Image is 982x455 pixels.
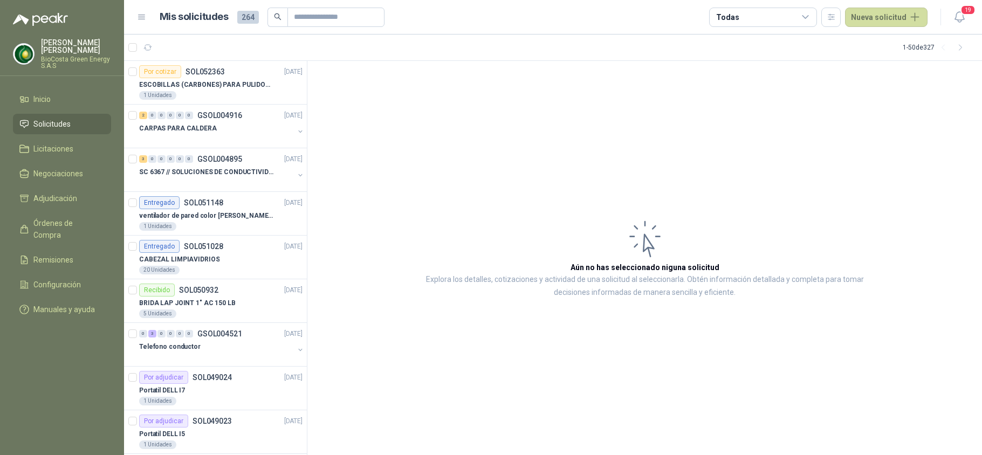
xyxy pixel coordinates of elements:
div: 1 Unidades [139,440,176,449]
div: 2 [139,112,147,119]
span: 19 [960,5,976,15]
p: [PERSON_NAME] [PERSON_NAME] [41,39,111,54]
a: Órdenes de Compra [13,213,111,245]
a: Inicio [13,89,111,109]
div: 1 - 50 de 327 [903,39,969,56]
a: Adjudicación [13,188,111,209]
div: 0 [176,112,184,119]
p: BRIDA LAP JOINT 1" AC 150 LB [139,298,236,308]
p: Telefono conductor [139,342,201,352]
div: 0 [167,155,175,163]
button: Nueva solicitud [845,8,928,27]
p: SOL051028 [184,243,223,250]
div: Por adjudicar [139,415,188,428]
div: 1 Unidades [139,91,176,100]
div: 0 [176,330,184,337]
span: Órdenes de Compra [33,217,101,241]
p: [DATE] [284,242,303,252]
a: Manuales y ayuda [13,299,111,320]
p: ESCOBILLAS (CARBONES) PARA PULIDORA DEWALT [139,80,273,90]
div: 1 Unidades [139,222,176,231]
a: Solicitudes [13,114,111,134]
a: EntregadoSOL051028[DATE] CABEZAL LIMPIAVIDRIOS20 Unidades [124,236,307,279]
p: CABEZAL LIMPIAVIDRIOS [139,254,219,265]
span: Configuración [33,279,81,291]
a: Por cotizarSOL052363[DATE] ESCOBILLAS (CARBONES) PARA PULIDORA DEWALT1 Unidades [124,61,307,105]
div: 0 [167,112,175,119]
div: 0 [157,330,166,337]
p: [DATE] [284,329,303,339]
div: 3 [139,155,147,163]
div: 0 [157,155,166,163]
p: Portatil DELL I7 [139,385,185,396]
div: Entregado [139,196,180,209]
div: 0 [148,112,156,119]
p: Portatil DELL I5 [139,429,185,439]
p: [DATE] [284,154,303,164]
h3: Aún no has seleccionado niguna solicitud [571,261,719,273]
p: SC 6367 // SOLUCIONES DE CONDUCTIVIDAD [139,167,273,177]
p: SOL050932 [179,286,218,294]
a: Configuración [13,274,111,295]
span: search [274,13,281,20]
a: Negociaciones [13,163,111,184]
div: 20 Unidades [139,266,180,274]
span: Solicitudes [33,118,71,130]
span: 264 [237,11,259,24]
p: CARPAS PARA CALDERA [139,123,217,134]
p: GSOL004521 [197,330,242,337]
p: GSOL004916 [197,112,242,119]
div: 0 [167,330,175,337]
span: Adjudicación [33,192,77,204]
p: ventilador de pared color [PERSON_NAME] alteza [139,211,273,221]
a: RecibidoSOL050932[DATE] BRIDA LAP JOINT 1" AC 150 LB5 Unidades [124,279,307,323]
a: 0 3 0 0 0 0 GSOL004521[DATE] Telefono conductor [139,327,305,362]
p: [DATE] [284,285,303,295]
span: Negociaciones [33,168,83,180]
p: Explora los detalles, cotizaciones y actividad de una solicitud al seleccionarla. Obtén informaci... [415,273,874,299]
span: Manuales y ayuda [33,304,95,315]
div: 0 [157,112,166,119]
p: [DATE] [284,111,303,121]
a: Licitaciones [13,139,111,159]
p: SOL049024 [193,374,232,381]
div: Por adjudicar [139,371,188,384]
p: [DATE] [284,67,303,77]
p: SOL049023 [193,417,232,425]
div: 0 [185,155,193,163]
p: [DATE] [284,373,303,383]
div: 0 [185,112,193,119]
div: 3 [148,330,156,337]
a: 3 0 0 0 0 0 GSOL004895[DATE] SC 6367 // SOLUCIONES DE CONDUCTIVIDAD [139,153,305,187]
a: 2 0 0 0 0 0 GSOL004916[DATE] CARPAS PARA CALDERA [139,109,305,143]
p: SOL052363 [186,68,225,75]
p: GSOL004895 [197,155,242,163]
div: 5 Unidades [139,309,176,318]
img: Company Logo [13,44,34,64]
div: Por cotizar [139,65,181,78]
a: EntregadoSOL051148[DATE] ventilador de pared color [PERSON_NAME] alteza1 Unidades [124,192,307,236]
span: Inicio [33,93,51,105]
div: 1 Unidades [139,397,176,405]
button: 19 [950,8,969,27]
div: Entregado [139,240,180,253]
p: [DATE] [284,198,303,208]
span: Remisiones [33,254,73,266]
img: Logo peakr [13,13,68,26]
div: 0 [176,155,184,163]
div: Recibido [139,284,175,297]
div: 0 [139,330,147,337]
p: BioCosta Green Energy S.A.S [41,56,111,69]
div: 0 [185,330,193,337]
p: SOL051148 [184,199,223,206]
p: [DATE] [284,416,303,426]
div: 0 [148,155,156,163]
div: Todas [716,11,739,23]
span: Licitaciones [33,143,73,155]
a: Remisiones [13,250,111,270]
a: Por adjudicarSOL049023[DATE] Portatil DELL I51 Unidades [124,410,307,454]
a: Por adjudicarSOL049024[DATE] Portatil DELL I71 Unidades [124,367,307,410]
h1: Mis solicitudes [160,9,229,25]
